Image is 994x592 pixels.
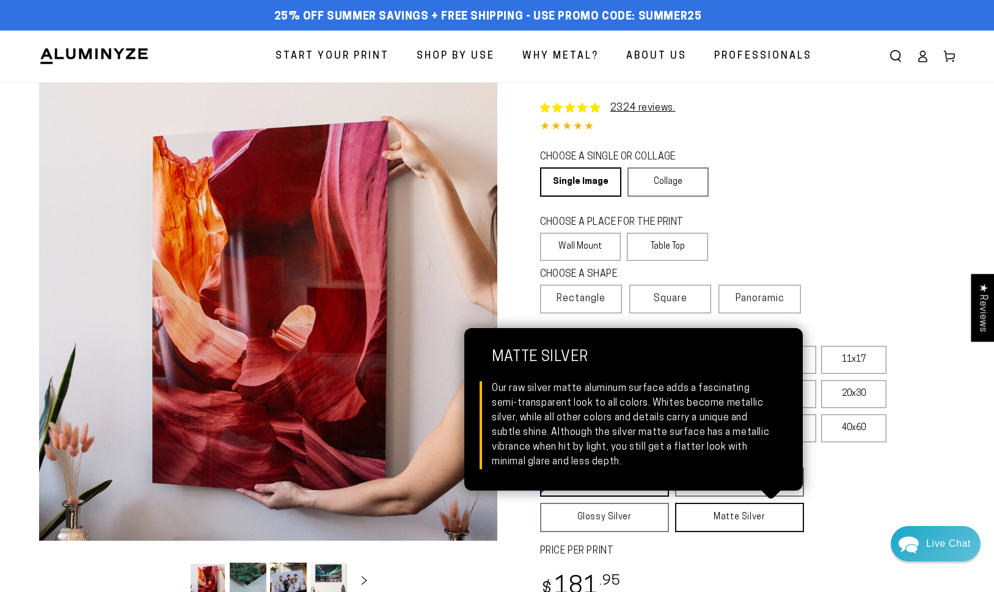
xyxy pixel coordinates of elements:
a: Shop By Use [407,40,504,73]
span: Professionals [714,48,812,65]
span: About Us [626,48,687,65]
div: Contact Us Directly [926,526,971,561]
label: 40x60 [821,414,886,442]
legend: CHOOSE A PLACE FOR THE PRINT [540,216,697,230]
div: 4.85 out of 5.0 stars [540,119,956,136]
div: We usually reply in a few hours. [18,57,242,67]
label: Table Top [627,233,708,261]
a: Professionals [705,40,821,73]
div: Chat widget toggle [891,526,981,561]
img: Helga [114,18,146,50]
span: Square [654,291,687,306]
label: 11x17 [821,346,886,374]
span: Start Your Print [276,48,389,65]
a: Collage [627,167,709,197]
span: 25% off Summer Savings + Free Shipping - Use Promo Code: SUMMER25 [274,10,702,24]
span: Rectangle [557,291,605,306]
a: Matte Silver [675,503,804,532]
span: Shop By Use [417,48,495,65]
span: Panoramic [736,294,784,304]
a: About Us [617,40,696,73]
div: Our raw silver matte aluminum surface adds a fascinating semi-transparent look to all colors. Whi... [492,381,775,469]
img: Aluminyze [39,47,149,65]
legend: CHOOSE A SHAPE [540,268,699,282]
label: 20x30 [821,380,886,408]
span: Why Metal? [522,48,599,65]
legend: CHOOSE A SINGLE OR COLLAGE [540,150,698,164]
a: Single Image [540,167,621,197]
a: Glossy Silver [540,503,669,532]
sup: .95 [599,574,621,588]
span: We run on [93,351,166,357]
strong: Matte Silver [492,349,775,381]
summary: Search our site [882,43,909,70]
div: Click to open Judge.me floating reviews tab [971,274,994,342]
a: 2324 reviews. [610,103,676,113]
label: PRICE PER PRINT [540,544,956,558]
img: Marie J [89,18,120,50]
a: Start Your Print [266,40,398,73]
label: Wall Mount [540,233,621,261]
a: Why Metal? [513,40,608,73]
img: John [140,18,172,50]
span: Re:amaze [131,348,165,357]
a: Send a Message [82,368,177,388]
